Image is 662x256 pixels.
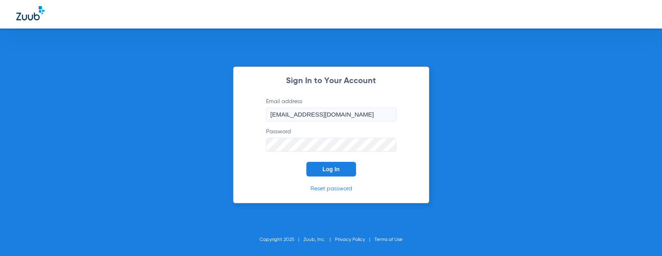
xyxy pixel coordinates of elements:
label: Password [266,128,396,152]
span: Log In [323,166,340,172]
a: Terms of Use [374,237,402,242]
label: Email address [266,97,396,121]
img: Zuub Logo [16,6,44,20]
li: Copyright 2025 [260,236,304,244]
h2: Sign In to Your Account [254,77,409,85]
input: Password [266,138,396,152]
a: Reset password [310,186,352,192]
button: Log In [306,162,356,177]
a: Privacy Policy [335,237,365,242]
input: Email address [266,108,396,121]
li: Zuub, Inc. [304,236,335,244]
iframe: Chat Widget [621,217,662,256]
